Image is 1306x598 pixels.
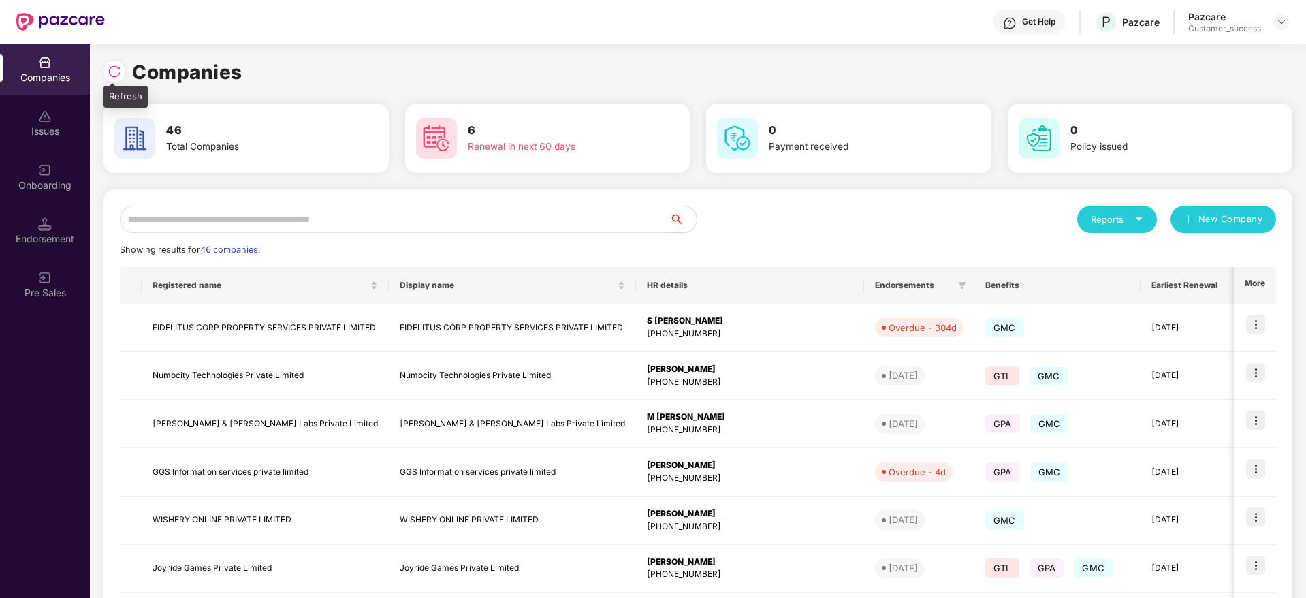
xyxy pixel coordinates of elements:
[1184,215,1193,225] span: plus
[468,122,639,140] h3: 6
[1246,411,1265,430] img: icon
[985,366,1019,385] span: GTL
[1030,462,1069,482] span: GMC
[1070,140,1242,155] div: Policy issued
[647,556,853,569] div: [PERSON_NAME]
[142,497,389,545] td: WISHERY ONLINE PRIVATE LIMITED
[1030,414,1069,433] span: GMC
[389,545,636,593] td: Joyride Games Private Limited
[1030,558,1064,578] span: GPA
[1141,497,1228,545] td: [DATE]
[142,448,389,497] td: GGS Information services private limited
[647,424,853,437] div: [PHONE_NUMBER]
[1141,448,1228,497] td: [DATE]
[647,328,853,341] div: [PHONE_NUMBER]
[647,411,853,424] div: M [PERSON_NAME]
[16,13,105,31] img: New Pazcare Logo
[389,497,636,545] td: WISHERY ONLINE PRIVATE LIMITED
[1019,118,1060,159] img: svg+xml;base64,PHN2ZyB4bWxucz0iaHR0cDovL3d3dy53My5vcmcvMjAwMC9zdmciIHdpZHRoPSI2MCIgaGVpZ2h0PSI2MC...
[1030,366,1068,385] span: GMC
[1246,315,1265,334] img: icon
[38,163,52,177] img: svg+xml;base64,PHN2ZyB3aWR0aD0iMjAiIGhlaWdodD0iMjAiIHZpZXdCb3g9IjAgMCAyMCAyMCIgZmlsbD0ibm9uZSIgeG...
[1070,122,1242,140] h3: 0
[647,507,853,520] div: [PERSON_NAME]
[1022,16,1055,27] div: Get Help
[142,400,389,448] td: [PERSON_NAME] & [PERSON_NAME] Labs Private Limited
[647,472,853,485] div: [PHONE_NUMBER]
[974,267,1141,304] th: Benefits
[103,86,148,108] div: Refresh
[1141,352,1228,400] td: [DATE]
[1141,400,1228,448] td: [DATE]
[889,321,957,334] div: Overdue - 304d
[38,217,52,231] img: svg+xml;base64,PHN2ZyB3aWR0aD0iMTQuNSIgaGVpZ2h0PSIxNC41IiB2aWV3Qm94PSIwIDAgMTYgMTYiIGZpbGw9Im5vbm...
[985,511,1024,530] span: GMC
[769,122,940,140] h3: 0
[985,414,1020,433] span: GPA
[1003,16,1017,30] img: svg+xml;base64,PHN2ZyBpZD0iSGVscC0zMngzMiIgeG1sbnM9Imh0dHA6Ly93d3cudzMub3JnLzIwMDAvc3ZnIiB3aWR0aD...
[142,352,389,400] td: Numocity Technologies Private Limited
[166,140,338,155] div: Total Companies
[120,245,260,255] span: Showing results for
[132,57,242,87] h1: Companies
[38,271,52,285] img: svg+xml;base64,PHN2ZyB3aWR0aD0iMjAiIGhlaWdodD0iMjAiIHZpZXdCb3g9IjAgMCAyMCAyMCIgZmlsbD0ibm9uZSIgeG...
[400,280,615,291] span: Display name
[1170,206,1276,233] button: plusNew Company
[889,561,918,575] div: [DATE]
[647,459,853,472] div: [PERSON_NAME]
[1141,304,1228,352] td: [DATE]
[1198,213,1263,226] span: New Company
[955,277,969,294] span: filter
[1074,558,1113,578] span: GMC
[1091,213,1143,226] div: Reports
[142,267,389,304] th: Registered name
[669,214,697,225] span: search
[875,280,953,291] span: Endorsements
[647,568,853,581] div: [PHONE_NUMBER]
[769,140,940,155] div: Payment received
[142,304,389,352] td: FIDELITUS CORP PROPERTY SERVICES PRIVATE LIMITED
[1246,556,1265,575] img: icon
[647,376,853,389] div: [PHONE_NUMBER]
[389,352,636,400] td: Numocity Technologies Private Limited
[985,558,1019,578] span: GTL
[647,520,853,533] div: [PHONE_NUMBER]
[389,400,636,448] td: [PERSON_NAME] & [PERSON_NAME] Labs Private Limited
[1102,14,1111,30] span: P
[114,118,155,159] img: svg+xml;base64,PHN2ZyB4bWxucz0iaHR0cDovL3d3dy53My5vcmcvMjAwMC9zdmciIHdpZHRoPSI2MCIgaGVpZ2h0PSI2MC...
[166,122,338,140] h3: 46
[647,315,853,328] div: S [PERSON_NAME]
[38,56,52,69] img: svg+xml;base64,PHN2ZyBpZD0iQ29tcGFuaWVzIiB4bWxucz0iaHR0cDovL3d3dy53My5vcmcvMjAwMC9zdmciIHdpZHRoPS...
[1228,267,1287,304] th: Issues
[1122,16,1160,29] div: Pazcare
[142,545,389,593] td: Joyride Games Private Limited
[389,448,636,497] td: GGS Information services private limited
[416,118,457,159] img: svg+xml;base64,PHN2ZyB4bWxucz0iaHR0cDovL3d3dy53My5vcmcvMjAwMC9zdmciIHdpZHRoPSI2MCIgaGVpZ2h0PSI2MC...
[1141,545,1228,593] td: [DATE]
[200,245,260,255] span: 46 companies.
[985,462,1020,482] span: GPA
[389,267,636,304] th: Display name
[1246,459,1265,478] img: icon
[1141,267,1228,304] th: Earliest Renewal
[1134,215,1143,223] span: caret-down
[636,267,864,304] th: HR details
[1246,363,1265,382] img: icon
[108,65,121,78] img: svg+xml;base64,PHN2ZyBpZD0iUmVsb2FkLTMyeDMyIiB4bWxucz0iaHR0cDovL3d3dy53My5vcmcvMjAwMC9zdmciIHdpZH...
[468,140,639,155] div: Renewal in next 60 days
[958,281,966,289] span: filter
[1188,23,1261,34] div: Customer_success
[153,280,368,291] span: Registered name
[1246,507,1265,526] img: icon
[889,417,918,430] div: [DATE]
[1276,16,1287,27] img: svg+xml;base64,PHN2ZyBpZD0iRHJvcGRvd24tMzJ4MzIiIHhtbG5zPSJodHRwOi8vd3d3LnczLm9yZy8yMDAwL3N2ZyIgd2...
[985,318,1024,337] span: GMC
[389,304,636,352] td: FIDELITUS CORP PROPERTY SERVICES PRIVATE LIMITED
[1188,10,1261,23] div: Pazcare
[647,363,853,376] div: [PERSON_NAME]
[889,465,946,479] div: Overdue - 4d
[38,110,52,123] img: svg+xml;base64,PHN2ZyBpZD0iSXNzdWVzX2Rpc2FibGVkIiB4bWxucz0iaHR0cDovL3d3dy53My5vcmcvMjAwMC9zdmciIH...
[889,513,918,526] div: [DATE]
[889,368,918,382] div: [DATE]
[669,206,697,233] button: search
